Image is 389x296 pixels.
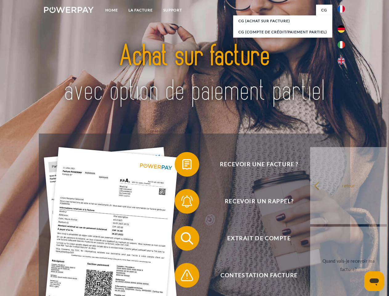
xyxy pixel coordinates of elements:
[175,189,335,214] button: Recevoir un rappel?
[175,152,335,177] button: Recevoir une facture ?
[184,189,334,214] span: Recevoir un rappel?
[123,5,158,16] a: LA FACTURE
[233,27,332,38] a: CG (Compte de crédit/paiement partiel)
[100,5,123,16] a: Home
[184,226,334,251] span: Extrait de compte
[179,231,195,246] img: qb_search.svg
[179,157,195,172] img: qb_bill.svg
[158,5,187,16] a: Support
[44,7,94,13] img: logo-powerpay-white.svg
[233,15,332,27] a: CG (achat sur facture)
[314,181,383,190] div: retour
[179,268,195,283] img: qb_warning.svg
[364,271,384,291] iframe: Bouton de lancement de la fenêtre de messagerie
[184,263,334,288] span: Contestation Facture
[59,30,330,118] img: title-powerpay_fr.svg
[314,257,383,273] div: Quand vais-je recevoir ma facture?
[316,5,332,16] a: CG
[338,41,345,48] img: it
[175,263,335,288] button: Contestation Facture
[184,152,334,177] span: Recevoir une facture ?
[175,226,335,251] button: Extrait de compte
[338,5,345,13] img: fr
[338,25,345,33] img: de
[179,194,195,209] img: qb_bell.svg
[338,57,345,64] img: en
